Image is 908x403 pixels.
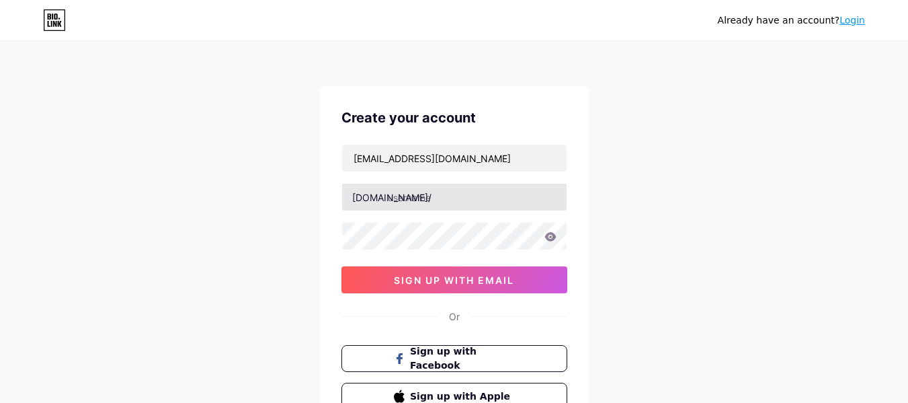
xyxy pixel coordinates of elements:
button: Sign up with Facebook [341,345,567,372]
div: Already have an account? [718,13,865,28]
div: [DOMAIN_NAME]/ [352,190,431,205]
a: Login [839,15,865,26]
div: Or [449,309,460,324]
span: Sign up with Facebook [410,344,514,373]
span: sign up with email [394,274,514,286]
button: sign up with email [341,266,567,293]
input: username [342,184,567,211]
div: Create your account [341,108,567,128]
input: Email [342,145,567,172]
